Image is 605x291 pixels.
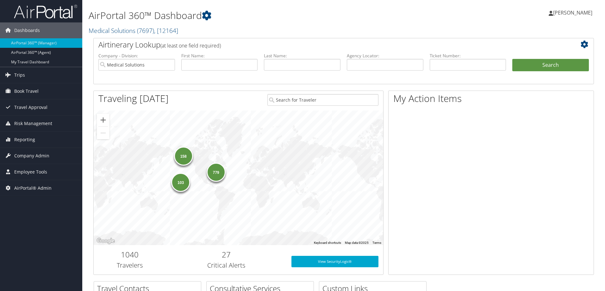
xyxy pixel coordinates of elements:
div: 103 [171,173,190,192]
img: airportal-logo.png [14,4,77,19]
span: Map data ©2025 [345,241,369,244]
label: Company - Division: [98,53,175,59]
a: Medical Solutions [89,26,178,35]
label: Ticket Number: [430,53,506,59]
a: Open this area in Google Maps (opens a new window) [95,237,116,245]
label: Last Name: [264,53,340,59]
h2: 1040 [98,249,161,260]
a: View SecurityLogic® [291,256,378,267]
button: Zoom out [97,127,109,139]
h3: Travelers [98,261,161,270]
span: Reporting [14,132,35,148]
button: Search [512,59,589,72]
a: Terms (opens in new tab) [372,241,381,244]
h2: 27 [171,249,282,260]
img: Google [95,237,116,245]
button: Zoom in [97,114,109,126]
span: AirPortal® Admin [14,180,52,196]
span: Employee Tools [14,164,47,180]
a: [PERSON_NAME] [549,3,599,22]
div: 779 [207,163,226,182]
input: Search for Traveler [267,94,378,106]
span: [PERSON_NAME] [553,9,592,16]
span: ( 7697 ) [137,26,154,35]
div: 158 [174,147,193,166]
span: Dashboards [14,22,40,38]
button: Keyboard shortcuts [314,241,341,245]
label: First Name: [181,53,258,59]
h3: Critical Alerts [171,261,282,270]
span: (at least one field required) [160,42,221,49]
span: Book Travel [14,83,39,99]
h1: My Action Items [389,92,594,105]
span: Company Admin [14,148,49,164]
h1: Traveling [DATE] [98,92,169,105]
h2: Airtinerary Lookup [98,39,547,50]
span: , [ 12164 ] [154,26,178,35]
label: Agency Locator: [347,53,423,59]
h1: AirPortal 360™ Dashboard [89,9,429,22]
span: Trips [14,67,25,83]
span: Risk Management [14,116,52,131]
span: Travel Approval [14,99,47,115]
